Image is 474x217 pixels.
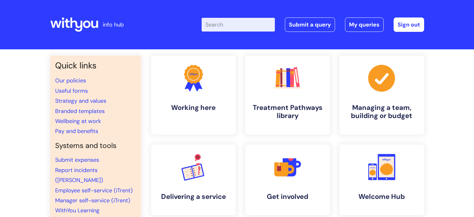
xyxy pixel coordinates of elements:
a: Pay and benefits [55,127,98,135]
a: Wellbeing at work [55,117,101,125]
a: Report incidents ([PERSON_NAME]) [55,166,103,184]
a: Manager self-service (iTrent) [55,197,130,204]
a: My queries [345,17,384,32]
a: Treatment Pathways library [245,56,330,135]
a: Our policies [55,77,86,84]
a: Submit expenses [55,156,99,164]
h4: Treatment Pathways library [250,104,325,120]
a: Welcome Hub [339,145,424,215]
a: Useful forms [55,87,88,95]
a: Sign out [394,17,424,32]
h4: Managing a team, building or budget [344,104,419,120]
a: Branded templates [55,107,105,115]
h3: Quick links [55,61,136,71]
div: | - [202,17,424,32]
a: Delivering a service [151,145,236,215]
a: Working here [151,56,236,135]
p: info hub [103,20,124,30]
a: Strategy and values [55,97,106,105]
a: Submit a query [285,17,335,32]
h4: Working here [156,104,231,112]
a: Managing a team, building or budget [339,56,424,135]
a: Employee self-service (iTrent) [55,187,133,194]
input: Search [202,18,275,32]
a: WithYou Learning [55,207,99,214]
a: Get involved [245,145,330,215]
h4: Get involved [250,193,325,201]
h4: Welcome Hub [344,193,419,201]
h4: Delivering a service [156,193,231,201]
h4: Systems and tools [55,141,136,150]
